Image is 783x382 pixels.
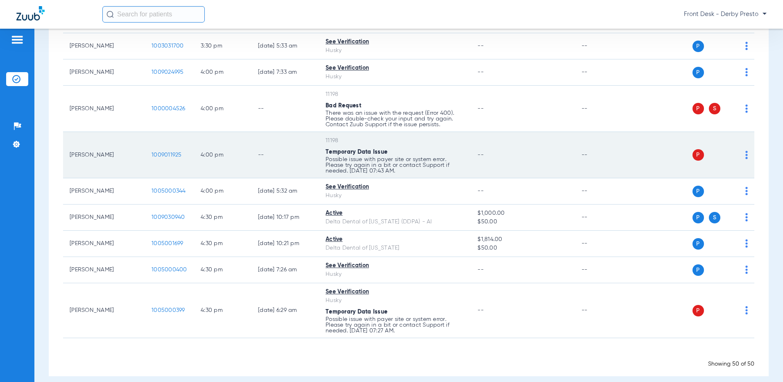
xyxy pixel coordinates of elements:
[194,231,251,257] td: 4:30 PM
[326,103,361,109] span: Bad Request
[477,267,484,273] span: --
[692,149,704,161] span: P
[251,231,319,257] td: [DATE] 10:21 PM
[745,105,748,113] img: group-dot-blue.svg
[194,132,251,178] td: 4:00 PM
[152,43,184,49] span: 1003031700
[326,90,464,99] div: 11198
[106,11,114,18] img: Search Icon
[575,257,630,283] td: --
[63,132,145,178] td: [PERSON_NAME]
[63,59,145,86] td: [PERSON_NAME]
[575,178,630,205] td: --
[692,41,704,52] span: P
[326,316,464,334] p: Possible issue with payer site or system error. Please try again in a bit or contact Support if n...
[745,68,748,76] img: group-dot-blue.svg
[152,307,185,313] span: 1005000399
[745,266,748,274] img: group-dot-blue.svg
[477,218,568,226] span: $50.00
[326,46,464,55] div: Husky
[477,209,568,218] span: $1,000.00
[709,212,720,223] span: S
[326,296,464,305] div: Husky
[326,288,464,296] div: See Verification
[326,309,387,315] span: Temporary Data Issue
[152,69,184,75] span: 1009024995
[152,188,186,194] span: 1005000344
[326,157,464,174] p: Possible issue with payer site or system error. Please try again in a bit or contact Support if n...
[477,307,484,313] span: --
[692,67,704,78] span: P
[477,235,568,244] span: $1,814.00
[326,218,464,226] div: Delta Dental of [US_STATE] (DDPA) - AI
[152,214,185,220] span: 1009030940
[63,178,145,205] td: [PERSON_NAME]
[194,257,251,283] td: 4:30 PM
[63,257,145,283] td: [PERSON_NAME]
[575,33,630,59] td: --
[326,149,387,155] span: Temporary Data Issue
[63,205,145,231] td: [PERSON_NAME]
[745,187,748,195] img: group-dot-blue.svg
[102,6,205,23] input: Search for patients
[194,33,251,59] td: 3:30 PM
[251,178,319,205] td: [DATE] 5:32 AM
[326,136,464,145] div: 11198
[708,361,754,367] span: Showing 50 of 50
[477,106,484,111] span: --
[194,205,251,231] td: 4:30 PM
[477,152,484,158] span: --
[251,283,319,338] td: [DATE] 6:29 AM
[575,59,630,86] td: --
[11,35,24,45] img: hamburger-icon
[63,86,145,132] td: [PERSON_NAME]
[575,132,630,178] td: --
[194,178,251,205] td: 4:00 PM
[152,241,183,246] span: 1005001699
[692,264,704,276] span: P
[745,306,748,314] img: group-dot-blue.svg
[742,343,783,382] iframe: Chat Widget
[575,86,630,132] td: --
[326,270,464,279] div: Husky
[152,152,182,158] span: 1009011925
[251,132,319,178] td: --
[63,283,145,338] td: [PERSON_NAME]
[326,191,464,200] div: Husky
[194,283,251,338] td: 4:30 PM
[326,183,464,191] div: See Verification
[326,64,464,73] div: See Verification
[692,212,704,223] span: P
[326,244,464,252] div: Delta Dental of [US_STATE]
[575,231,630,257] td: --
[152,106,186,111] span: 1000004526
[326,209,464,218] div: Active
[692,238,704,250] span: P
[152,267,187,273] span: 1005000400
[326,235,464,244] div: Active
[251,33,319,59] td: [DATE] 5:33 AM
[575,205,630,231] td: --
[251,86,319,132] td: --
[63,231,145,257] td: [PERSON_NAME]
[477,43,484,49] span: --
[575,283,630,338] td: --
[194,86,251,132] td: 4:00 PM
[745,239,748,248] img: group-dot-blue.svg
[326,38,464,46] div: See Verification
[692,305,704,316] span: P
[684,10,767,18] span: Front Desk - Derby Presto
[745,42,748,50] img: group-dot-blue.svg
[194,59,251,86] td: 4:00 PM
[251,59,319,86] td: [DATE] 7:33 AM
[251,205,319,231] td: [DATE] 10:17 PM
[326,261,464,270] div: See Verification
[477,244,568,252] span: $50.00
[477,188,484,194] span: --
[63,33,145,59] td: [PERSON_NAME]
[692,186,704,197] span: P
[745,151,748,159] img: group-dot-blue.svg
[251,257,319,283] td: [DATE] 7:26 AM
[709,103,720,114] span: S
